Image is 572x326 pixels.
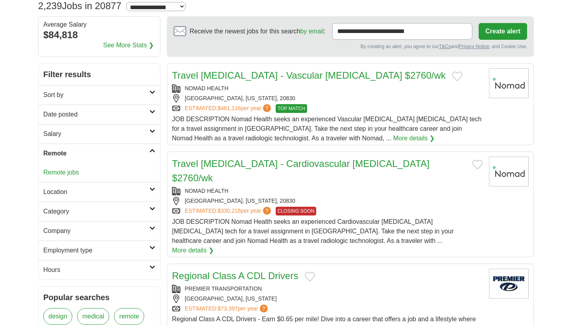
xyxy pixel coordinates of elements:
[172,94,483,103] div: [GEOGRAPHIC_DATA], [US_STATE], 20830
[43,291,155,303] h2: Popular searches
[43,149,149,158] h2: Remote
[77,308,109,325] a: medical
[185,104,272,113] a: ESTIMATED:$461,116per year?
[185,207,272,215] a: ESTIMATED:$330,218per year?
[39,124,160,144] a: Salary
[172,270,298,281] a: Regional Class A CDL Drivers
[43,129,149,139] h2: Salary
[276,207,317,215] span: CLOSING SOON
[276,104,307,113] span: TOP MATCH
[218,105,241,111] span: $461,116
[43,207,149,216] h2: Category
[189,27,325,36] span: Receive the newest jobs for this search :
[172,218,454,244] span: JOB DESCRIPTION Nomad Health seeks an experienced Cardiovascular [MEDICAL_DATA] [MEDICAL_DATA] te...
[172,158,429,183] a: Travel [MEDICAL_DATA] - Cardiovascular [MEDICAL_DATA] $2760/wk
[172,70,446,81] a: Travel [MEDICAL_DATA] - Vascular [MEDICAL_DATA] $2760/wk
[43,169,79,176] a: Remote jobs
[305,272,315,281] button: Add to favorite jobs
[43,246,149,255] h2: Employment type
[172,246,214,255] a: More details ❯
[172,197,483,205] div: [GEOGRAPHIC_DATA], [US_STATE], 20830
[38,0,122,11] h1: Jobs in 20877
[172,116,481,142] span: JOB DESCRIPTION Nomad Health seeks an experienced Vascular [MEDICAL_DATA] [MEDICAL_DATA] tech for...
[43,21,155,28] div: Average Salary
[39,85,160,105] a: Sort by
[39,105,160,124] a: Date posted
[39,144,160,163] a: Remote
[39,182,160,202] a: Location
[479,23,527,40] button: Create alert
[43,90,149,100] h2: Sort by
[39,221,160,241] a: Company
[174,43,527,50] div: By creating an alert, you agree to our and , and Cookie Use.
[393,134,435,143] a: More details ❯
[185,85,228,91] a: NOMAD HEALTH
[39,202,160,221] a: Category
[43,308,72,325] a: design
[172,295,483,303] div: [GEOGRAPHIC_DATA], [US_STATE]
[43,265,149,275] h2: Hours
[218,305,238,312] span: $73,397
[43,110,149,119] h2: Date posted
[185,188,228,194] a: NOMAD HEALTH
[43,28,155,42] div: $84,818
[39,241,160,260] a: Employment type
[263,104,271,112] span: ?
[489,68,529,98] img: Nomad Health logo
[39,260,160,279] a: Hours
[185,285,262,292] a: PREMIER TRANSPORTATION
[43,187,149,197] h2: Location
[114,308,144,325] a: remote
[39,64,160,85] h2: Filter results
[459,44,489,49] a: Privacy Notice
[489,157,529,186] img: Nomad Health logo
[218,208,241,214] span: $330,218
[439,44,451,49] a: T&Cs
[43,226,149,236] h2: Company
[260,305,268,312] span: ?
[489,269,529,299] img: Premier Transportation logo
[263,207,271,215] span: ?
[103,41,154,50] a: See More Stats ❯
[452,72,462,81] button: Add to favorite jobs
[300,28,324,35] a: by email
[185,305,269,313] a: ESTIMATED:$73,397per year?
[472,160,483,169] button: Add to favorite jobs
